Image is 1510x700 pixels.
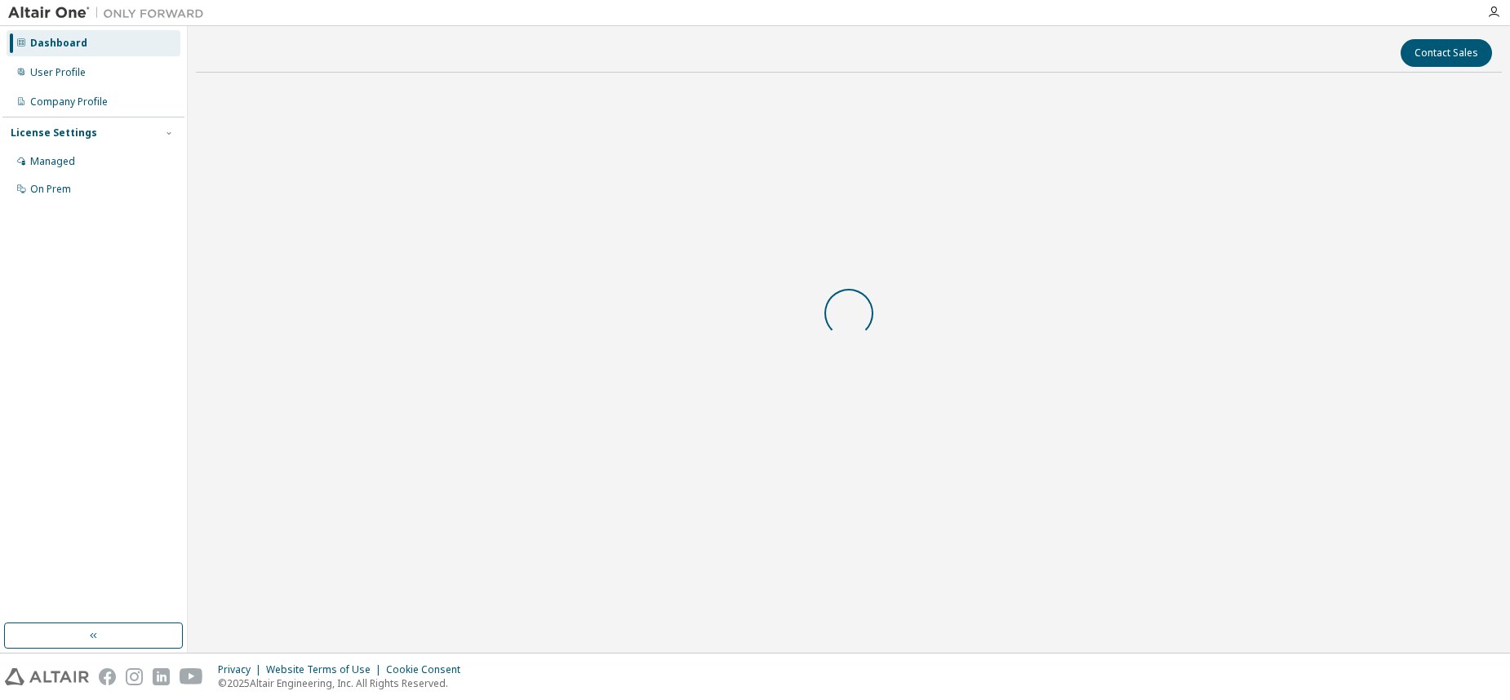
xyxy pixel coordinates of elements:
[30,155,75,168] div: Managed
[8,5,212,21] img: Altair One
[218,676,470,690] p: © 2025 Altair Engineering, Inc. All Rights Reserved.
[218,663,266,676] div: Privacy
[126,668,143,685] img: instagram.svg
[5,668,89,685] img: altair_logo.svg
[180,668,203,685] img: youtube.svg
[386,663,470,676] div: Cookie Consent
[30,37,87,50] div: Dashboard
[30,183,71,196] div: On Prem
[99,668,116,685] img: facebook.svg
[30,95,108,109] div: Company Profile
[11,126,97,140] div: License Settings
[266,663,386,676] div: Website Terms of Use
[30,66,86,79] div: User Profile
[153,668,170,685] img: linkedin.svg
[1401,39,1492,67] button: Contact Sales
